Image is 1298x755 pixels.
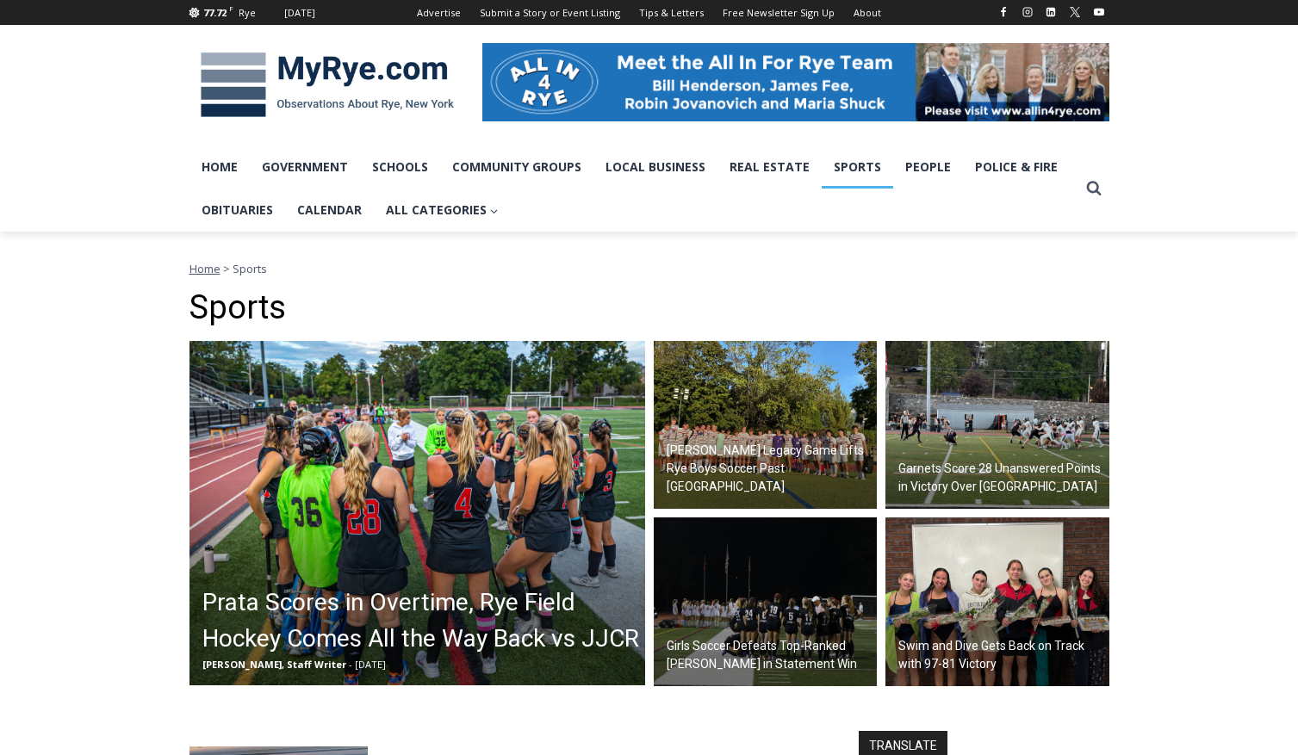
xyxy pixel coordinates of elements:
[993,2,1014,22] a: Facebook
[898,637,1105,673] h2: Swim and Dive Gets Back on Track with 97-81 Victory
[654,517,878,686] a: Girls Soccer Defeats Top-Ranked [PERSON_NAME] in Statement Win
[229,3,233,13] span: F
[593,145,717,189] a: Local Business
[189,288,1109,328] h1: Sports
[667,442,873,496] h2: [PERSON_NAME] Legacy Game Lifts Rye Boys Soccer Past [GEOGRAPHIC_DATA]
[654,341,878,510] img: (PHOTO: The Rye Boys Soccer team from October 4, 2025, against Pleasantville. Credit: Daniela Arr...
[189,40,465,130] img: MyRye.com
[822,145,893,189] a: Sports
[360,145,440,189] a: Schools
[284,5,315,21] div: [DATE]
[189,145,1078,232] nav: Primary Navigation
[189,260,1109,277] nav: Breadcrumbs
[885,341,1109,510] a: Garnets Score 28 Unanswered Points in Victory Over [GEOGRAPHIC_DATA]
[717,145,822,189] a: Real Estate
[202,658,346,671] span: [PERSON_NAME], Staff Writer
[285,189,374,232] a: Calendar
[898,460,1105,496] h2: Garnets Score 28 Unanswered Points in Victory Over [GEOGRAPHIC_DATA]
[189,261,220,276] a: Home
[189,189,285,232] a: Obituaries
[1017,2,1038,22] a: Instagram
[355,658,386,671] span: [DATE]
[1040,2,1061,22] a: Linkedin
[223,261,230,276] span: >
[1089,2,1109,22] a: YouTube
[654,341,878,510] a: [PERSON_NAME] Legacy Game Lifts Rye Boys Soccer Past [GEOGRAPHIC_DATA]
[885,517,1109,686] img: (PHOTO: Members of the Rye - Rye Neck - Blind Brook Varsity Swim and Dive team fresh from a victo...
[885,517,1109,686] a: Swim and Dive Gets Back on Track with 97-81 Victory
[233,261,267,276] span: Sports
[189,145,250,189] a: Home
[1078,173,1109,204] button: View Search Form
[203,6,227,19] span: 77.72
[349,658,352,671] span: -
[202,585,641,657] h2: Prata Scores in Overtime, Rye Field Hockey Comes All the Way Back vs JJCR
[374,189,511,232] a: All Categories
[440,145,593,189] a: Community Groups
[654,517,878,686] img: (PHOTO: The Rye Girls Soccer team from September 27, 2025. Credit: Alvar Lee.)
[1065,2,1085,22] a: X
[667,637,873,673] h2: Girls Soccer Defeats Top-Ranked [PERSON_NAME] in Statement Win
[189,341,645,685] a: Prata Scores in Overtime, Rye Field Hockey Comes All the Way Back vs JJCR [PERSON_NAME], Staff Wr...
[885,341,1109,510] img: (PHOTO: Rye Football's Henry Shoemaker (#5) kicks an extra point in his team's 42-13 win vs Yorkt...
[893,145,963,189] a: People
[239,5,256,21] div: Rye
[963,145,1070,189] a: Police & Fire
[482,43,1109,121] img: All in for Rye
[250,145,360,189] a: Government
[189,341,645,685] img: (PHOTO: The Rye Field Hockey team from September 16, 2025. Credit: Maureen Tsuchida.)
[386,201,499,220] span: All Categories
